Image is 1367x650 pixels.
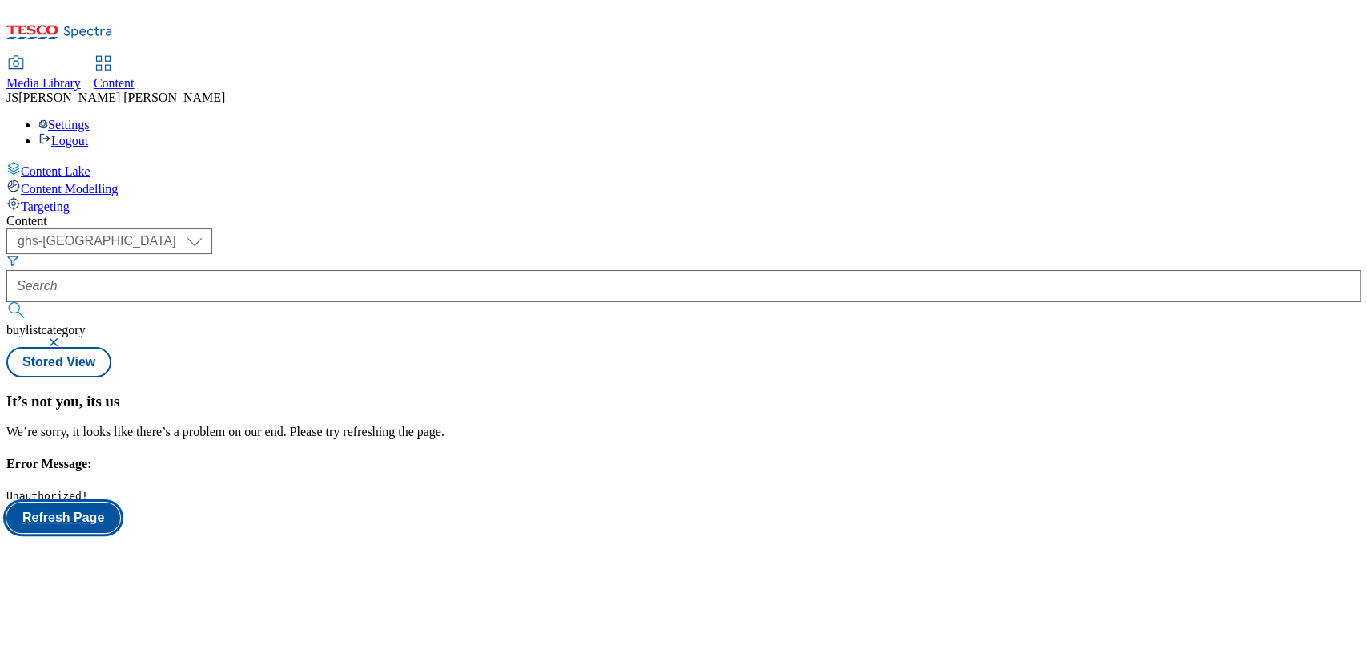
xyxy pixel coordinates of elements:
[38,118,90,131] a: Settings
[6,179,1361,196] a: Content Modelling
[6,323,86,337] span: buylistcategory
[6,161,1361,179] a: Content Lake
[6,393,1361,410] h1: It’s not you, its us
[21,164,90,178] span: Content Lake
[6,214,1361,228] div: Content
[6,503,120,533] button: Refresh Page
[6,347,111,377] button: Stored View
[6,76,81,90] span: Media Library
[94,76,135,90] span: Content
[6,57,81,91] a: Media Library
[6,425,1361,439] p: We’re sorry, it looks like there’s a problem on our end. Please try refreshing the page.
[18,91,225,104] span: [PERSON_NAME] [PERSON_NAME]
[6,457,1361,471] h4: Error Message:
[38,134,88,147] a: Logout
[94,57,135,91] a: Content
[21,200,70,213] span: Targeting
[6,196,1361,214] a: Targeting
[6,270,1361,302] input: Search
[6,490,88,502] code: Unauthorized!
[6,91,18,104] span: JS
[6,254,19,267] svg: Search Filters
[21,182,118,196] span: Content Modelling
